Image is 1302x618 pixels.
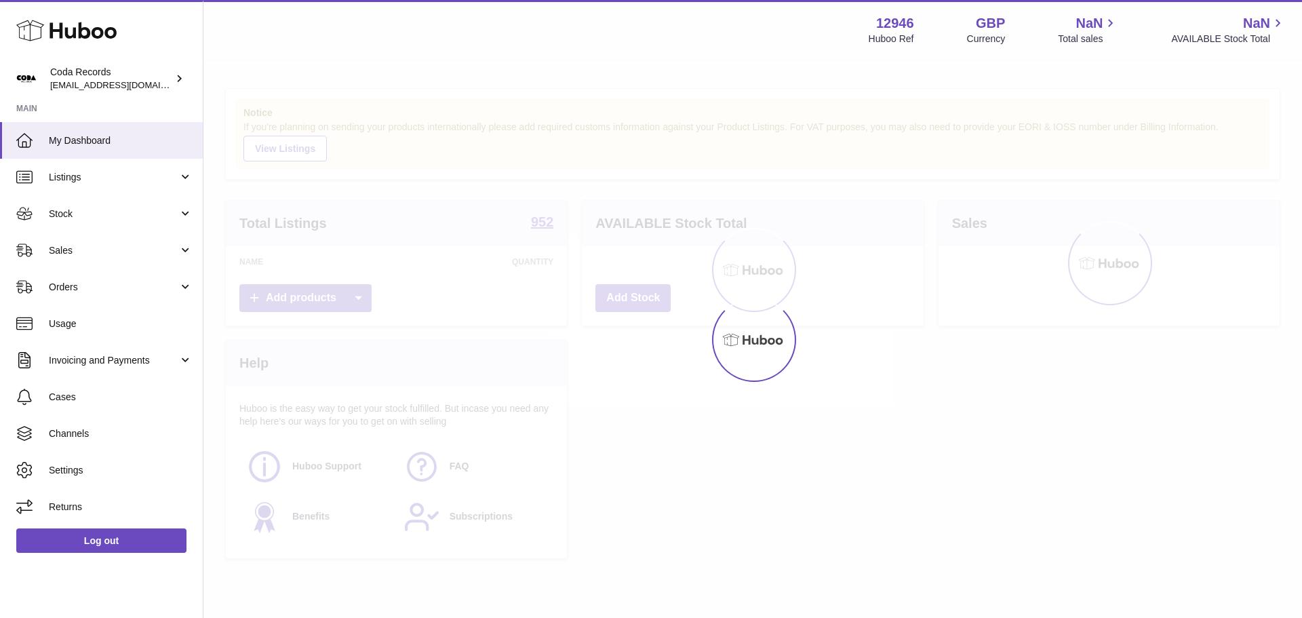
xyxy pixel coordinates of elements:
a: Log out [16,528,186,553]
span: Invoicing and Payments [49,354,178,367]
span: Settings [49,464,193,477]
a: NaN Total sales [1058,14,1118,45]
img: haz@pcatmedia.com [16,69,37,89]
span: Returns [49,501,193,514]
div: Coda Records [50,66,172,92]
span: Usage [49,317,193,330]
span: Stock [49,208,178,220]
span: Cases [49,391,193,404]
span: NaN [1243,14,1270,33]
span: AVAILABLE Stock Total [1171,33,1286,45]
span: My Dashboard [49,134,193,147]
span: Channels [49,427,193,440]
span: Total sales [1058,33,1118,45]
span: NaN [1076,14,1103,33]
div: Huboo Ref [869,33,914,45]
a: NaN AVAILABLE Stock Total [1171,14,1286,45]
span: [EMAIL_ADDRESS][DOMAIN_NAME] [50,79,199,90]
span: Listings [49,171,178,184]
div: Currency [967,33,1006,45]
strong: 12946 [876,14,914,33]
span: Orders [49,281,178,294]
strong: GBP [976,14,1005,33]
span: Sales [49,244,178,257]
